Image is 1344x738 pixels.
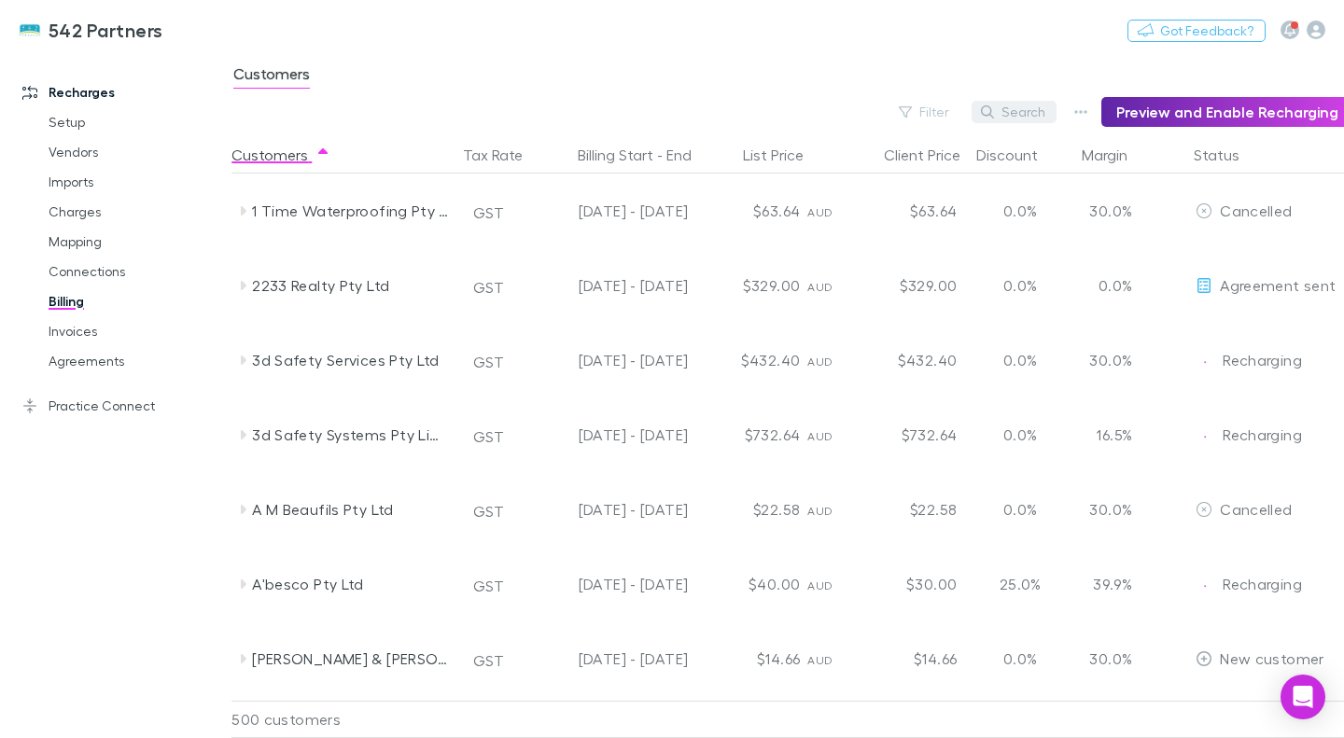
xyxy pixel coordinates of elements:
[695,397,807,472] div: $732.64
[1220,276,1336,294] span: Agreement sent
[807,578,833,592] span: AUD
[1223,575,1302,592] span: Recharging
[695,248,807,323] div: $329.00
[252,621,450,696] div: [PERSON_NAME] & [PERSON_NAME]
[1084,349,1132,371] p: 30.0%
[30,316,242,346] a: Invoices
[1281,675,1325,719] div: Open Intercom Messenger
[30,346,242,376] a: Agreements
[30,257,242,286] a: Connections
[852,547,964,621] div: $30.00
[807,504,833,518] span: AUD
[252,472,450,547] div: A M Beaufils Pty Ltd
[7,7,175,52] a: 542 Partners
[964,472,1076,547] div: 0.0%
[695,174,807,248] div: $63.64
[1220,500,1292,518] span: Cancelled
[30,137,242,167] a: Vendors
[30,167,242,197] a: Imports
[30,107,242,137] a: Setup
[964,397,1076,472] div: 0.0%
[231,136,330,174] button: Customers
[852,174,964,248] div: $63.64
[535,248,688,323] div: [DATE] - [DATE]
[1084,424,1132,446] p: 16.5%
[807,205,833,219] span: AUD
[1196,353,1214,371] img: Recharging
[976,136,1060,174] button: Discount
[852,621,964,696] div: $14.66
[465,272,512,302] button: GST
[807,280,833,294] span: AUD
[4,77,242,107] a: Recharges
[964,547,1076,621] div: 25.0%
[535,621,688,696] div: [DATE] - [DATE]
[972,101,1057,123] button: Search
[852,397,964,472] div: $732.64
[964,621,1076,696] div: 0.0%
[252,323,450,397] div: 3d Safety Services Pty Ltd
[1196,577,1214,595] img: Recharging
[889,101,960,123] button: Filter
[1127,20,1266,42] button: Got Feedback?
[807,653,833,667] span: AUD
[535,472,688,547] div: [DATE] - [DATE]
[252,397,450,472] div: 3d Safety Systems Pty Limited
[884,136,983,174] button: Client Price
[852,472,964,547] div: $22.58
[252,174,450,248] div: 1 Time Waterproofing Pty Ltd
[964,248,1076,323] div: 0.0%
[743,136,826,174] button: List Price
[807,355,833,369] span: AUD
[695,547,807,621] div: $40.00
[1084,498,1132,521] p: 30.0%
[233,64,310,89] span: Customers
[1220,202,1292,219] span: Cancelled
[465,571,512,601] button: GST
[695,472,807,547] div: $22.58
[1220,649,1323,667] span: New customer
[535,547,688,621] div: [DATE] - [DATE]
[231,701,455,738] div: 500 customers
[252,248,450,323] div: 2233 Realty Pty Ltd
[465,422,512,452] button: GST
[578,136,714,174] button: Billing Start - End
[1084,573,1132,595] p: 39.9%
[4,391,242,421] a: Practice Connect
[852,323,964,397] div: $432.40
[1223,351,1302,369] span: Recharging
[463,136,545,174] button: Tax Rate
[695,323,807,397] div: $432.40
[465,646,512,675] button: GST
[807,429,833,443] span: AUD
[1196,427,1214,446] img: Recharging
[535,174,688,248] div: [DATE] - [DATE]
[465,198,512,228] button: GST
[1082,136,1150,174] button: Margin
[695,621,807,696] div: $14.66
[30,197,242,227] a: Charges
[964,323,1076,397] div: 0.0%
[465,496,512,526] button: GST
[852,248,964,323] div: $329.00
[252,547,450,621] div: A'besco Pty Ltd
[1084,647,1132,670] p: 30.0%
[49,19,163,41] h3: 542 Partners
[535,397,688,472] div: [DATE] - [DATE]
[1084,200,1132,222] p: 30.0%
[30,227,242,257] a: Mapping
[30,286,242,316] a: Billing
[964,174,1076,248] div: 0.0%
[535,323,688,397] div: [DATE] - [DATE]
[1223,425,1302,443] span: Recharging
[1084,274,1132,297] p: 0.0%
[465,347,512,377] button: GST
[1194,136,1262,174] button: Status
[19,19,41,41] img: 542 Partners's Logo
